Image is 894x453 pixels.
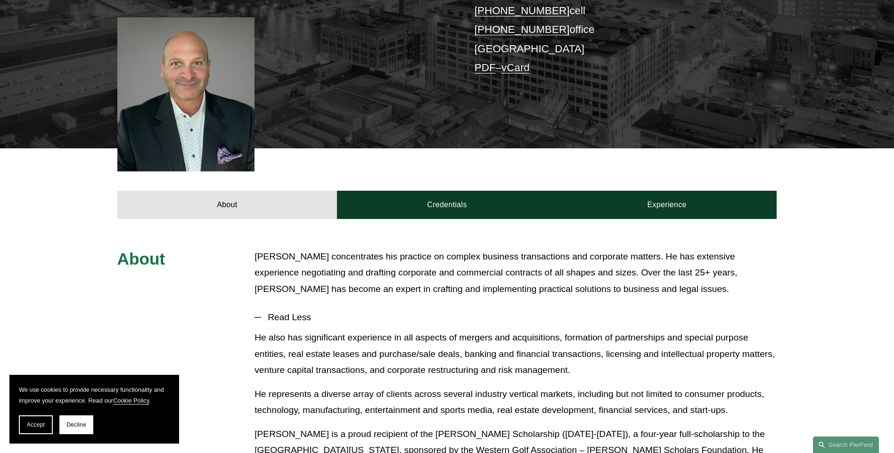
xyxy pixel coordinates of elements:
a: Cookie Policy [113,397,149,404]
p: He represents a diverse array of clients across several industry vertical markets, including but ... [254,386,777,419]
p: We use cookies to provide necessary functionality and improve your experience. Read our . [19,384,170,406]
button: Read Less [254,305,777,330]
a: vCard [501,62,530,73]
span: Accept [27,421,45,428]
p: He also has significant experience in all aspects of mergers and acquisitions, formation of partn... [254,330,777,379]
a: Credentials [337,191,557,219]
span: Decline [66,421,86,428]
section: Cookie banner [9,375,179,444]
span: About [117,250,165,268]
a: [PHONE_NUMBER] [475,24,570,35]
p: [PERSON_NAME] concentrates his practice on complex business transactions and corporate matters. H... [254,249,777,298]
button: Decline [59,415,93,434]
button: Accept [19,415,53,434]
a: [PHONE_NUMBER] [475,5,570,16]
span: Read Less [261,312,777,323]
a: PDF [475,62,496,73]
a: Experience [557,191,777,219]
a: About [117,191,337,219]
a: Search this site [813,437,879,453]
